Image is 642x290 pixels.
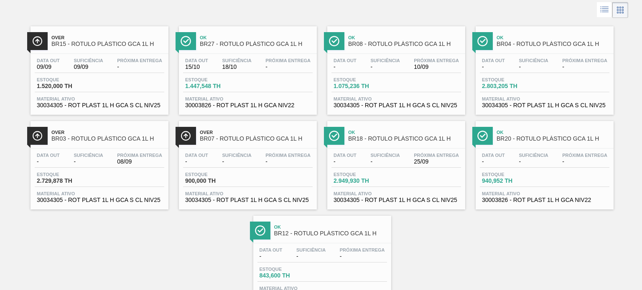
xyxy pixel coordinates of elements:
span: Ok [274,224,387,229]
a: ÍconeOkBR08 - RÓTULO PLÁSTICO GCA 1L HData out-Suficiência-Próxima Entrega10/09Estoque1.075,236 T... [321,20,469,115]
span: - [222,159,251,165]
span: 1.520,000 TH [37,83,95,89]
span: 30034305 - ROT PLAST 1L H GCA S CL NIV25 [482,102,607,108]
span: - [482,159,505,165]
span: 900,000 TH [185,178,244,184]
span: Suficiência [222,58,251,63]
span: 2.729,878 TH [37,178,95,184]
img: Ícone [181,36,191,46]
span: Data out [482,153,505,158]
span: 30003826 - ROT PLAST 1L H GCA NIV22 [482,197,607,203]
span: BR15 - RÓTULO PLÁSTICO GCA 1L H [51,41,164,47]
span: Data out [185,58,208,63]
span: Próxima Entrega [117,153,162,158]
img: Ícone [477,131,488,141]
span: - [265,159,311,165]
span: - [74,159,103,165]
span: Material ativo [185,191,311,196]
span: Material ativo [334,96,459,101]
span: 08/09 [117,159,162,165]
span: 30003826 - ROT PLAST 1L H GCA NIV22 [185,102,311,108]
span: Material ativo [482,191,607,196]
span: Ok [497,35,609,40]
span: 30034305 - ROT PLAST 1L H GCA S CL NIV25 [37,102,162,108]
span: Data out [37,58,60,63]
span: Data out [334,153,357,158]
span: BR04 - RÓTULO PLÁSTICO GCA 1L H [497,41,609,47]
span: - [370,159,400,165]
span: Over [51,130,164,135]
span: Suficiência [370,58,400,63]
span: - [37,159,60,165]
span: 843,600 TH [260,272,318,279]
span: 1.075,236 TH [334,83,392,89]
span: - [265,64,311,70]
img: Ícone [32,36,43,46]
div: Visão em Cards [612,2,628,18]
span: Estoque [482,172,540,177]
span: 1.447,548 TH [185,83,244,89]
span: Suficiência [74,153,103,158]
span: - [334,159,357,165]
span: 2.949,930 TH [334,178,392,184]
span: Estoque [185,172,244,177]
span: - [562,64,607,70]
a: ÍconeOverBR07 - RÓTULO PLÁSTICO GCA 1L HData out-Suficiência-Próxima Entrega-Estoque900,000 THMat... [173,115,321,209]
span: Suficiência [519,58,548,63]
span: BR20 - RÓTULO PLÁSTICO GCA 1L H [497,136,609,142]
span: BR03 - RÓTULO PLÁSTICO GCA 1L H [51,136,164,142]
a: ÍconeOverBR03 - RÓTULO PLÁSTICO GCA 1L HData out-Suficiência-Próxima Entrega08/09Estoque2.729,878... [24,115,173,209]
img: Ícone [477,36,488,46]
span: Próxima Entrega [414,58,459,63]
span: Estoque [37,77,95,82]
span: Data out [482,58,505,63]
span: Material ativo [482,96,607,101]
span: 30034305 - ROT PLAST 1L H GCA S CL NIV25 [37,197,162,203]
span: - [334,64,357,70]
span: Estoque [260,267,318,272]
span: Próxima Entrega [265,58,311,63]
span: Suficiência [74,58,103,63]
img: Ícone [329,36,339,46]
span: - [260,253,283,260]
span: Material ativo [334,191,459,196]
span: Ok [348,35,461,40]
span: - [370,64,400,70]
span: Estoque [334,172,392,177]
span: Material ativo [185,96,311,101]
span: Próxima Entrega [414,153,459,158]
span: - [340,253,385,260]
span: Data out [37,153,60,158]
img: Ícone [32,131,43,141]
span: Suficiência [296,247,326,252]
span: Ok [200,35,313,40]
span: BR27 - RÓTULO PLÁSTICO GCA 1L H [200,41,313,47]
span: Próxima Entrega [562,153,607,158]
span: Próxima Entrega [265,153,311,158]
a: ÍconeOkBR27 - RÓTULO PLÁSTICO GCA 1L HData out15/10Suficiência18/10Próxima Entrega-Estoque1.447,5... [173,20,321,115]
span: 18/10 [222,64,251,70]
span: BR12 - RÓTULO PLÁSTICO GCA 1L H [274,230,387,237]
span: Suficiência [519,153,548,158]
span: 15/10 [185,64,208,70]
span: 940,952 TH [482,178,540,184]
span: 30034305 - ROT PLAST 1L H GCA S CL NIV25 [334,102,459,108]
img: Ícone [181,131,191,141]
span: Material ativo [37,191,162,196]
span: Ok [497,130,609,135]
span: 30034305 - ROT PLAST 1L H GCA S CL NIV25 [334,197,459,203]
img: Ícone [255,225,265,236]
span: BR18 - RÓTULO PLÁSTICO GCA 1L H [348,136,461,142]
span: 25/09 [414,159,459,165]
span: - [185,159,208,165]
span: 09/09 [74,64,103,70]
span: Data out [260,247,283,252]
span: Over [51,35,164,40]
a: ÍconeOkBR18 - RÓTULO PLÁSTICO GCA 1L HData out-Suficiência-Próxima Entrega25/09Estoque2.949,930 T... [321,115,469,209]
span: - [519,64,548,70]
span: BR08 - RÓTULO PLÁSTICO GCA 1L H [348,41,461,47]
span: Estoque [482,77,540,82]
span: Suficiência [222,153,251,158]
span: Estoque [185,77,244,82]
span: 2.803,205 TH [482,83,540,89]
